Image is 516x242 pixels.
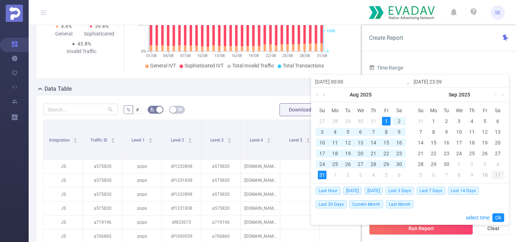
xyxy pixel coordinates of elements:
[356,128,365,136] div: 6
[231,53,242,58] tspan: 16/08
[440,116,453,127] td: September 2, 2025
[414,107,427,114] span: Su
[369,34,403,41] span: Create Report
[341,107,354,114] span: Tu
[316,127,329,137] td: August 3, 2025
[90,138,109,143] span: Traffic ID
[123,160,162,173] p: pops
[427,148,440,159] td: September 22, 2025
[395,171,403,179] div: 6
[329,127,341,137] td: August 4, 2025
[429,128,438,136] div: 8
[316,170,329,180] td: August 31, 2025
[493,128,502,136] div: 13
[344,117,352,125] div: 29
[367,137,380,148] td: August 14, 2025
[64,48,99,55] div: Invalid Traffic
[455,138,463,147] div: 17
[316,137,329,148] td: August 10, 2025
[380,105,393,116] th: Fri
[316,200,347,208] span: Last 30 Days
[210,138,225,143] span: Level 3
[367,170,380,180] td: September 4, 2025
[326,49,329,54] tspan: 0
[316,105,329,116] th: Sun
[123,174,162,187] p: pops
[468,171,476,179] div: 9
[279,103,331,116] button: Download PDF
[148,140,152,142] i: icon: caret-down
[395,138,403,147] div: 16
[468,117,476,125] div: 4
[414,105,427,116] th: Sun
[442,149,451,158] div: 23
[427,170,440,180] td: October 6, 2025
[395,117,403,125] div: 2
[318,117,326,125] div: 27
[453,137,466,148] td: September 17, 2025
[395,128,403,136] div: 9
[344,138,352,147] div: 12
[132,138,146,143] span: Level 1
[414,127,427,137] td: September 7, 2025
[465,116,478,127] td: September 4, 2025
[497,87,506,102] a: Next year (Control + right)
[478,105,491,116] th: Fri
[465,170,478,180] td: October 9, 2025
[481,160,489,169] div: 3
[478,137,491,148] td: September 19, 2025
[341,116,354,127] td: July 29, 2025
[163,53,173,58] tspan: 04/08
[232,63,274,68] span: Total Invalid Traffic
[465,107,478,114] span: Th
[367,116,380,127] td: July 31, 2025
[465,105,478,116] th: Thu
[44,85,72,93] h2: Data Table
[250,138,264,143] span: Level 4
[478,107,491,114] span: Fr
[241,188,280,201] p: [DOMAIN_NAME]
[495,5,501,20] span: SE
[440,148,453,159] td: September 23, 2025
[316,187,340,195] span: Last Hour
[380,137,393,148] td: August 15, 2025
[491,116,504,127] td: September 6, 2025
[427,105,440,116] th: Mon
[429,138,438,147] div: 15
[318,138,326,147] div: 10
[382,160,391,169] div: 29
[341,137,354,148] td: August 12, 2025
[227,140,231,142] i: icon: caret-down
[393,159,406,170] td: August 30, 2025
[369,138,378,147] div: 14
[442,138,451,147] div: 16
[478,127,491,137] td: September 12, 2025
[440,137,453,148] td: September 16, 2025
[344,128,352,136] div: 5
[46,30,82,38] div: General
[180,53,190,58] tspan: 07/08
[349,200,383,208] span: Current Month
[380,116,393,127] td: August 1, 2025
[49,138,71,143] span: Integration
[478,222,509,235] button: Clear
[491,107,504,114] span: Sa
[448,187,479,195] span: Last 14 Days
[493,149,502,158] div: 27
[95,23,109,29] span: 39.4%
[416,128,425,136] div: 7
[492,87,498,102] a: Next month (PageDown)
[344,160,352,169] div: 26
[481,138,489,147] div: 19
[162,160,201,173] p: df1232898
[356,160,365,169] div: 27
[283,63,324,68] span: Total Transactions
[136,107,139,113] span: #
[359,87,372,102] a: 2025
[318,171,326,179] div: 31
[341,105,354,116] th: Tue
[77,41,91,47] span: 43.8%
[248,53,259,58] tspan: 19/08
[429,171,438,179] div: 6
[367,148,380,159] td: August 21, 2025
